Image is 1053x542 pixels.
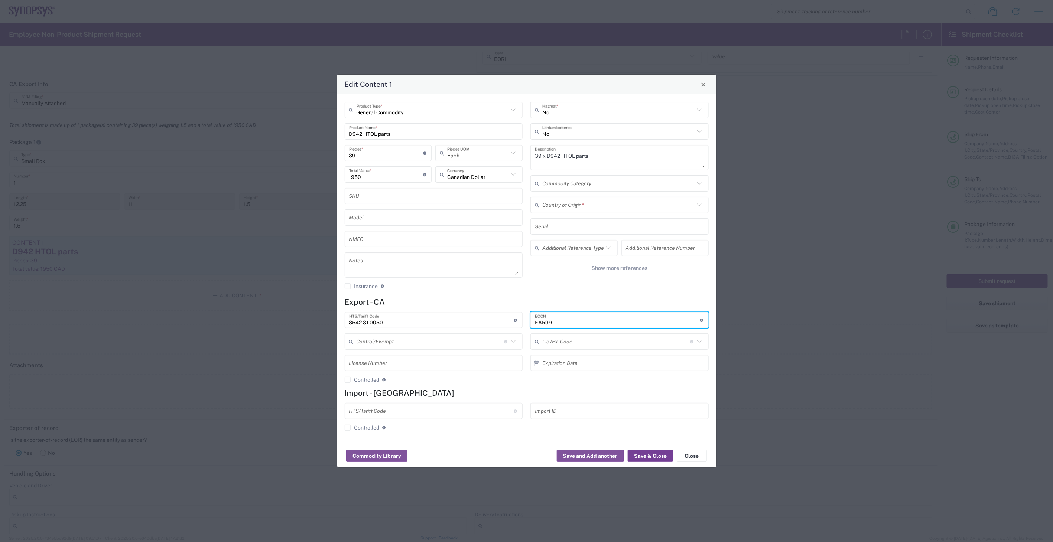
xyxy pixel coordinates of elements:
[345,297,709,307] h4: Export - CA
[344,79,392,89] h4: Edit Content 1
[345,377,380,383] label: Controlled
[591,265,647,272] span: Show more references
[677,450,707,462] button: Close
[628,450,673,462] button: Save & Close
[345,425,380,431] label: Controlled
[346,450,407,462] button: Commodity Library
[345,283,378,289] label: Insurance
[345,388,709,398] h4: Import - [GEOGRAPHIC_DATA]
[557,450,624,462] button: Save and Add another
[698,79,709,89] button: Close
